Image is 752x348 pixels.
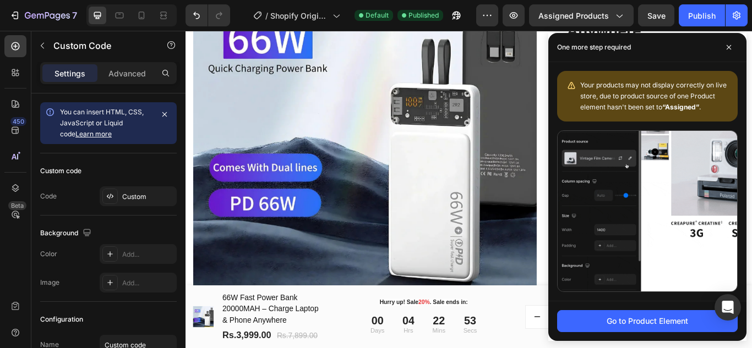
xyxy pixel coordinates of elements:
strong: 66W Ultra Fast Charging [457,115,541,123]
div: 22 [590,43,615,56]
div: Add... [122,250,174,259]
div: Publish [688,10,716,21]
div: Rs.7,899.00 [505,78,555,98]
div: 450 [10,117,26,126]
b: “Assigned” [662,103,699,111]
div: 22 [287,330,302,347]
div: 00 [215,330,232,347]
p: Minute [531,56,554,69]
div: Color [40,249,57,259]
div: 04 [253,330,267,347]
div: Custom Code [457,151,504,161]
span: Default [366,10,389,20]
span: You can insert HTML, CSS, JavaScript or Liquid code [60,108,144,138]
a: Learn more [75,130,112,138]
p: Settings [55,68,85,79]
span: Shopify Original Product Template [270,10,328,21]
div: Image [40,278,59,288]
div: Rs.3,999.00 [443,78,498,100]
h1: 66W Fast Power Bank 20000MAH – Charge Laptop & Phone Anywhere [41,303,164,345]
input: quantity [424,321,492,347]
span: / [265,10,268,21]
div: Custom [122,192,174,202]
div: Configuration [40,314,83,324]
strong: Dual USB-A & USB-C Ports [564,133,636,151]
button: decrement [396,321,424,347]
p: 2,500+ Verified Reviews! [553,19,651,29]
span: Hurry up! Sale [226,313,271,321]
div: Add to cart [548,216,609,228]
p: Hour [479,56,496,69]
button: 7 [4,4,82,26]
div: Open Intercom Messenger [715,294,741,321]
div: Buy it now [527,256,568,272]
button: increment [493,209,518,235]
p: 7 [72,9,77,22]
div: Code [40,191,57,201]
p: Publish the page to see the content. [443,175,652,186]
strong: Massive 20000mAh Capacity [457,133,523,151]
button: Go to Product Element [557,310,738,332]
span: Assigned Products [538,10,609,21]
div: Add... [122,278,174,288]
strong: Smart Power Management [564,115,647,123]
input: quantity [468,209,493,235]
div: Custom code [40,166,81,176]
span: Published [408,10,439,20]
button: Assigned Products [529,4,634,26]
p: Advanced [108,68,146,79]
button: decrement [444,209,468,235]
button: increment [492,321,519,347]
div: 53 [324,330,340,347]
button: Add to cart [505,208,652,235]
div: Undo/Redo [186,4,230,26]
div: Beta [8,201,26,210]
span: Your products may not display correctly on live store, due to product source of one Product eleme... [580,81,727,111]
span: . Sale ends in: [285,313,329,321]
p: Custom Code [53,39,147,52]
span: 20% [271,313,285,321]
button: Publish [679,4,725,26]
button: Add to Cart [528,320,652,346]
div: Background [40,226,94,241]
iframe: Design area [186,31,752,348]
span: Save [647,11,666,20]
div: Add to Cart [565,327,615,340]
div: 02 [479,43,496,56]
div: Go to Product Element [607,315,688,327]
div: 58 [531,43,554,56]
button: Buy it now [443,249,652,278]
p: Second [590,56,615,69]
p: One more step required [557,42,631,53]
button: Save [638,4,674,26]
